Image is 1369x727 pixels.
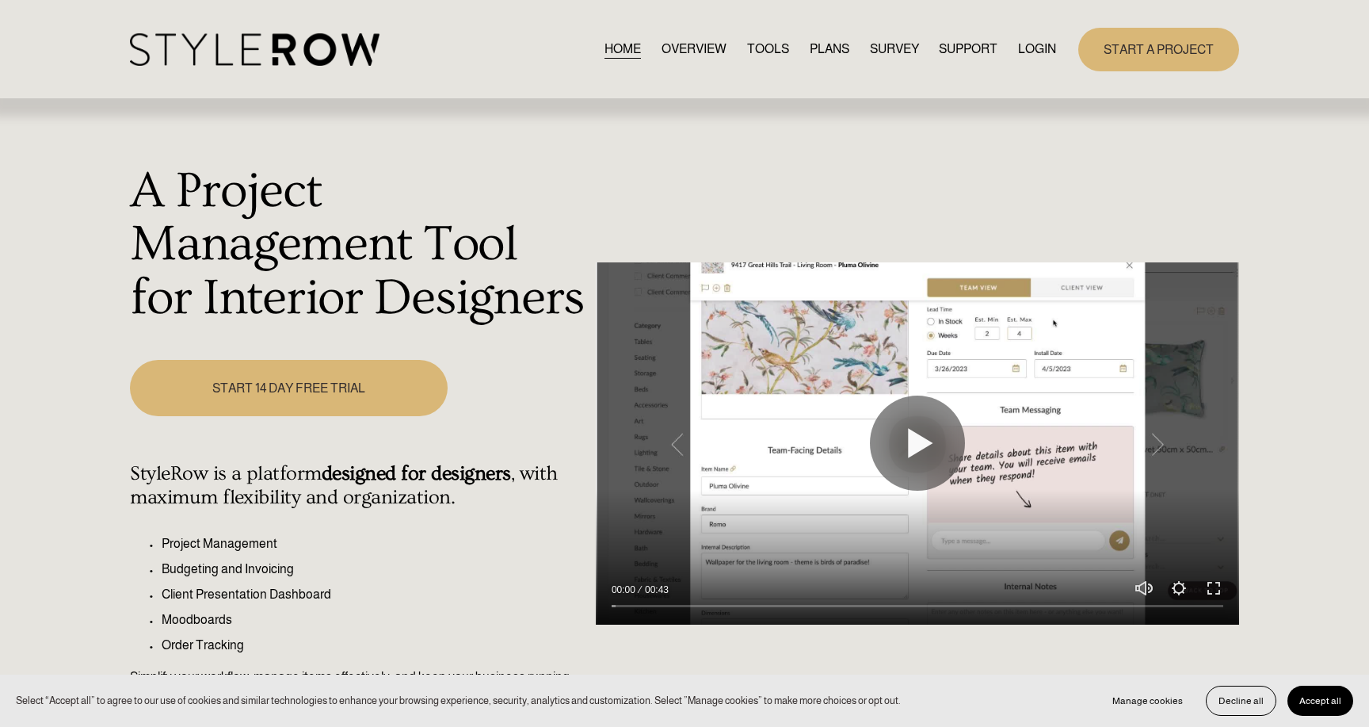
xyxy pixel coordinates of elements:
span: Decline all [1218,695,1264,706]
a: START 14 DAY FREE TRIAL [130,360,447,416]
p: Moodboards [162,610,587,629]
p: Select “Accept all” to agree to our use of cookies and similar technologies to enhance your brows... [16,693,901,708]
button: Manage cookies [1100,686,1195,716]
button: Decline all [1206,686,1276,716]
div: Duration [639,582,673,598]
a: TOOLS [747,39,789,60]
h4: StyleRow is a platform , with maximum flexibility and organization. [130,462,587,510]
p: Project Management [162,534,587,553]
p: Order Tracking [162,636,587,655]
p: Budgeting and Invoicing [162,560,587,579]
a: LOGIN [1018,39,1056,60]
p: Simplify your workflow, manage items effectively, and keep your business running seamlessly. [130,668,587,706]
div: Current time [612,582,639,598]
a: SURVEY [870,39,919,60]
span: SUPPORT [939,40,997,59]
a: folder dropdown [939,39,997,60]
input: Seek [612,600,1223,611]
img: StyleRow [130,33,379,66]
a: OVERVIEW [662,39,726,60]
p: Client Presentation Dashboard [162,585,587,604]
h1: A Project Management Tool for Interior Designers [130,165,587,326]
a: PLANS [810,39,849,60]
span: Accept all [1299,695,1341,706]
button: Play [870,396,965,491]
a: HOME [604,39,641,60]
strong: designed for designers [322,462,511,485]
a: START A PROJECT [1078,28,1239,71]
button: Accept all [1287,686,1353,716]
span: Manage cookies [1112,695,1183,706]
